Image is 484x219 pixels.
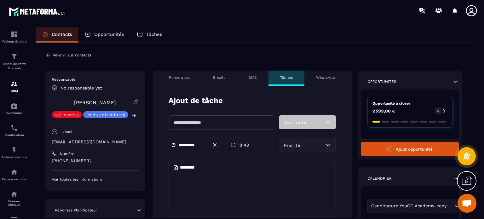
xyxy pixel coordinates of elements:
[10,146,18,154] img: automations
[372,109,395,113] p: 2 599,00 €
[169,75,190,80] p: Remarques
[367,176,392,181] p: Calendrier
[52,158,139,164] p: [PHONE_NUMBER]
[36,27,78,43] a: Contacts
[169,95,223,106] p: Ajout de tâche
[2,75,27,97] a: formationformationCRM
[10,190,18,198] img: social-network
[146,32,162,37] p: Tâches
[60,130,72,135] p: E-mail
[367,79,396,84] p: Opportunités
[2,26,27,48] a: formationformationTableau de bord
[10,31,18,38] img: formation
[52,77,139,82] p: Responsable
[55,112,78,117] p: vsl inscrits
[10,80,18,88] img: formation
[60,151,74,156] p: Numéro
[78,27,130,43] a: Opportunités
[10,53,18,60] img: formation
[2,155,27,159] p: Automatisations
[213,75,225,80] p: Emails
[55,208,97,213] p: Réponses Planificateur
[284,120,306,125] span: Non Traité
[280,75,293,80] p: Tâches
[52,177,139,182] p: Voir toutes les informations
[2,186,27,211] a: social-networksocial-networkRéseaux Sociaux
[361,142,459,156] button: Ajout opportunité
[2,111,27,115] p: Webinaire
[2,177,27,181] p: Espace membre
[316,75,335,80] p: WhatsApp
[60,85,102,90] p: No responsable yet
[2,97,27,119] a: automationsautomationsWebinaire
[52,32,72,37] p: Contacts
[370,203,448,210] span: Candidature YouGC Academy-copy
[52,139,139,145] p: [EMAIL_ADDRESS][DOMAIN_NAME]
[10,168,18,176] img: automations
[130,27,169,43] a: Tâches
[9,6,66,17] img: logo
[2,48,27,75] a: formationformationTunnel de vente Site web
[437,109,439,113] p: 0
[448,203,453,210] input: Search for option
[284,143,300,148] span: Priorité
[94,32,124,37] p: Opportunités
[2,119,27,141] a: schedulerschedulerPlanificateur
[372,101,448,106] p: Opportunité à closer
[2,89,27,93] p: CRM
[10,102,18,110] img: automations
[2,133,27,137] p: Planificateur
[53,53,91,57] p: Revenir aux contacts
[2,164,27,186] a: automationsautomationsEspace membre
[2,62,27,71] p: Tunnel de vente Site web
[130,112,138,119] p: +5
[2,199,27,206] p: Réseaux Sociaux
[2,40,27,43] p: Tableau de bord
[458,194,476,213] div: Ouvrir le chat
[238,142,249,148] span: 18:49
[86,112,125,117] p: leads entrants vsl
[249,75,257,80] p: SMS
[2,141,27,164] a: automationsautomationsAutomatisations
[74,100,116,106] a: [PERSON_NAME]
[367,199,462,213] div: Search for option
[10,124,18,132] img: scheduler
